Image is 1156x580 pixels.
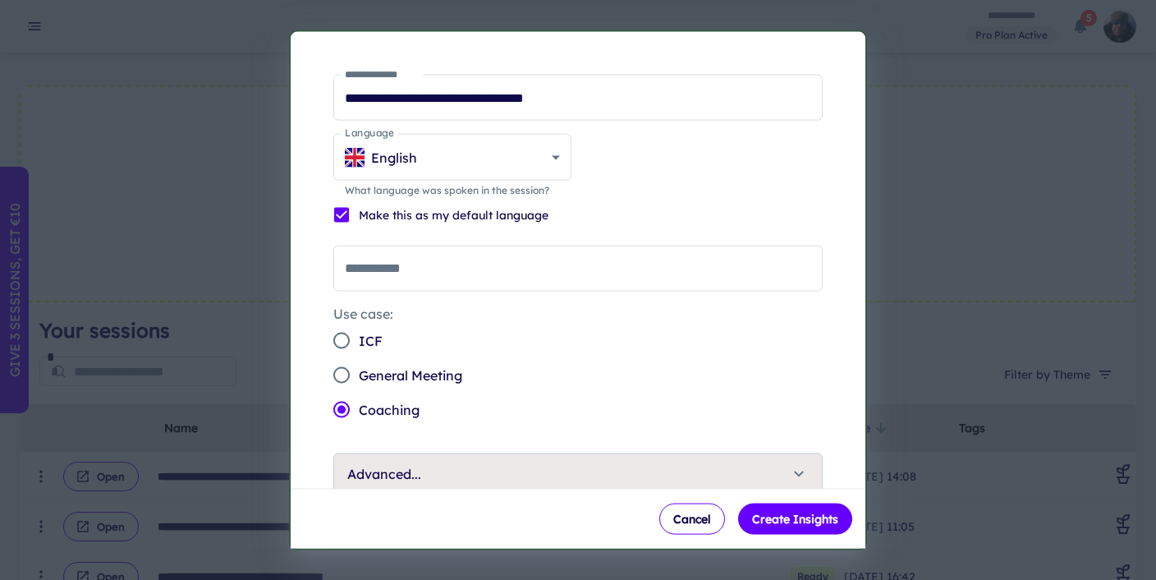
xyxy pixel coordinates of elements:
[359,400,420,420] span: Coaching
[371,147,417,167] p: English
[345,183,560,198] p: What language was spoken in the session?
[333,305,393,324] legend: Use case:
[359,206,548,224] p: Make this as my default language
[347,464,421,484] p: Advanced...
[659,503,725,534] button: Cancel
[359,366,462,385] span: General Meeting
[359,331,383,351] span: ICF
[345,147,365,167] img: GB
[738,503,852,534] button: Create Insights
[345,127,393,140] label: Language
[334,454,822,494] button: Advanced...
